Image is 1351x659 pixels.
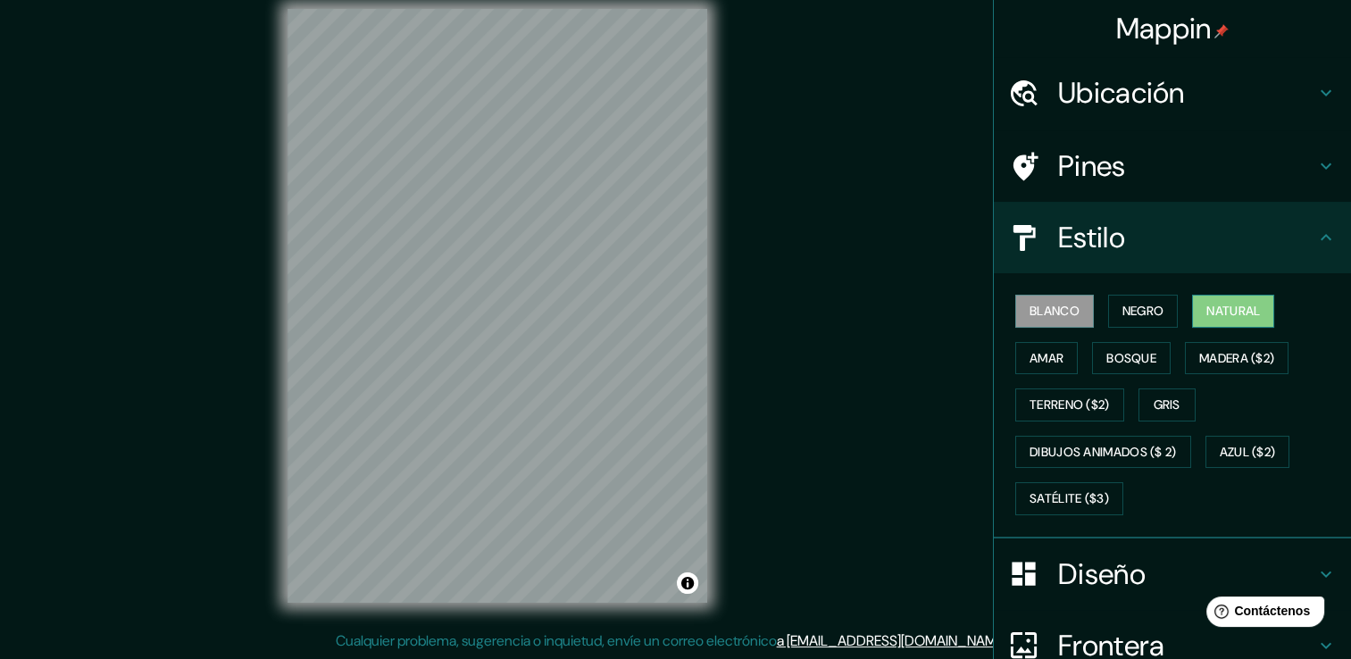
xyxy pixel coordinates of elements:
font: Gris [1154,394,1180,416]
font: Satélite ($3) [1030,488,1109,510]
font: Amar [1030,347,1063,370]
button: Amar [1015,342,1078,375]
img: pin-icon.png [1214,24,1229,38]
div: Ubicación [994,57,1351,129]
a: a [EMAIL_ADDRESS][DOMAIN_NAME] [777,631,1007,650]
h4: Pines [1058,148,1315,184]
button: Negro [1108,295,1179,328]
button: Terreno ($2) [1015,388,1124,421]
div: Diseño [994,538,1351,610]
font: Dibujos animados ($ 2) [1030,441,1177,463]
h4: Estilo [1058,220,1315,255]
div: Estilo [994,202,1351,273]
font: Blanco [1030,300,1080,322]
canvas: Mapa [288,9,707,603]
button: Natural [1192,295,1274,328]
iframe: Help widget launcher [1192,589,1331,639]
h4: Ubicación [1058,75,1315,111]
button: Gris [1138,388,1196,421]
button: Blanco [1015,295,1094,328]
font: Mappin [1116,10,1212,47]
h4: Diseño [1058,556,1315,592]
button: Dibujos animados ($ 2) [1015,436,1191,469]
p: Cualquier problema, sugerencia o inquietud, envíe un correo electrónico . [336,630,1010,652]
button: Madera ($2) [1185,342,1288,375]
button: Bosque [1092,342,1171,375]
font: Bosque [1106,347,1156,370]
font: Natural [1206,300,1260,322]
button: Satélite ($3) [1015,482,1123,515]
button: Alternar atribución [677,572,698,594]
font: Negro [1122,300,1164,322]
div: Pines [994,130,1351,202]
button: Azul ($2) [1205,436,1290,469]
font: Madera ($2) [1199,347,1274,370]
font: Azul ($2) [1220,441,1276,463]
font: Terreno ($2) [1030,394,1110,416]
